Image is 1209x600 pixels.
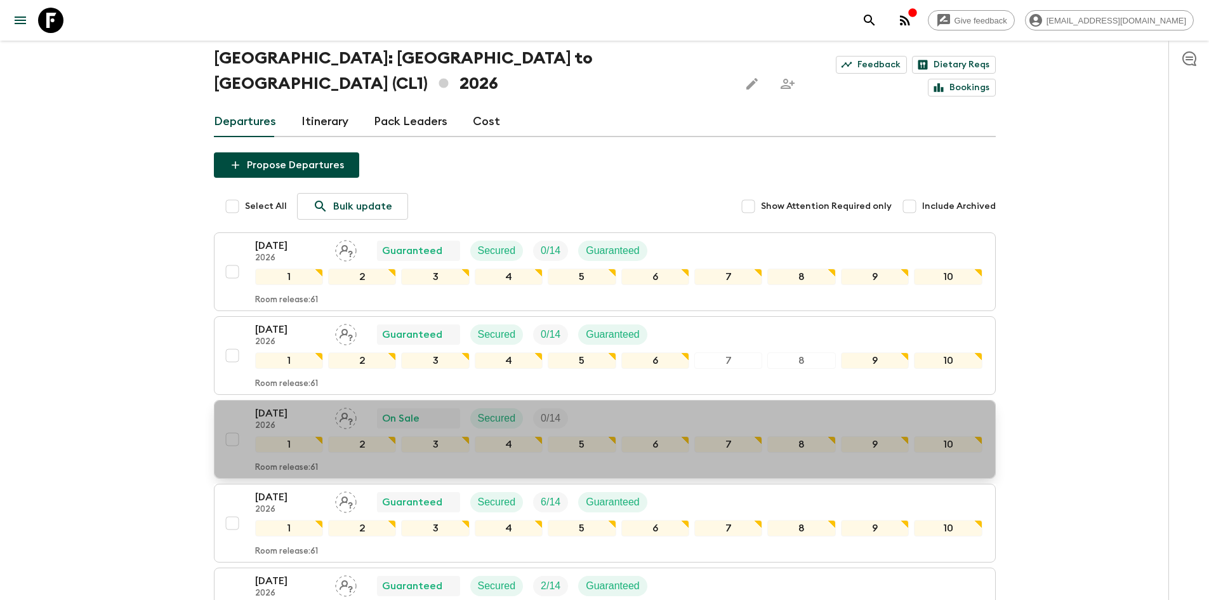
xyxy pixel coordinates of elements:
div: Trip Fill [533,408,568,429]
span: Assign pack leader [335,495,357,505]
p: Secured [478,495,516,510]
button: Propose Departures [214,152,359,178]
div: 10 [914,352,982,369]
div: 1 [255,269,323,285]
p: Guaranteed [382,327,442,342]
span: Share this itinerary [775,71,800,97]
div: Secured [470,241,524,261]
div: 4 [475,520,543,537]
div: Trip Fill [533,324,568,345]
div: Secured [470,408,524,429]
a: Bulk update [297,193,408,220]
p: 6 / 14 [541,495,560,510]
span: Include Archived [922,200,996,213]
div: [EMAIL_ADDRESS][DOMAIN_NAME] [1025,10,1194,30]
span: Assign pack leader [335,411,357,422]
div: 6 [621,269,689,285]
p: Guaranteed [382,243,442,258]
p: Secured [478,578,516,594]
div: 4 [475,269,543,285]
p: 2026 [255,421,325,431]
p: Bulk update [333,199,392,214]
p: Guaranteed [586,327,640,342]
div: 6 [621,436,689,453]
div: 7 [694,520,762,537]
div: Trip Fill [533,576,568,596]
div: 8 [767,436,835,453]
a: Bookings [928,79,996,97]
div: 3 [401,352,469,369]
p: Room release: 61 [255,547,318,557]
p: Secured [478,243,516,258]
div: Trip Fill [533,492,568,512]
div: 5 [548,269,616,285]
p: On Sale [382,411,420,426]
p: Room release: 61 [255,295,318,305]
p: 2 / 14 [541,578,560,594]
p: Room release: 61 [255,463,318,473]
div: 1 [255,520,323,537]
a: Feedback [836,56,907,74]
p: 2026 [255,505,325,515]
div: 8 [767,269,835,285]
span: Show Attention Required only [761,200,892,213]
div: Secured [470,324,524,345]
p: Guaranteed [586,243,640,258]
div: 8 [767,352,835,369]
p: Guaranteed [586,495,640,510]
a: Dietary Reqs [912,56,996,74]
p: 2026 [255,253,325,263]
div: 1 [255,436,323,453]
p: Guaranteed [586,578,640,594]
p: [DATE] [255,573,325,589]
h1: [GEOGRAPHIC_DATA]: [GEOGRAPHIC_DATA] to [GEOGRAPHIC_DATA] (CL1) 2026 [214,46,729,97]
div: 7 [694,269,762,285]
div: 10 [914,436,982,453]
p: 0 / 14 [541,327,560,342]
button: [DATE]2026Assign pack leaderGuaranteedSecuredTrip FillGuaranteed12345678910Room release:61 [214,316,996,395]
p: 2026 [255,337,325,347]
span: Assign pack leader [335,579,357,589]
div: 1 [255,352,323,369]
div: 7 [694,436,762,453]
button: menu [8,8,33,33]
a: Departures [214,107,276,137]
div: 6 [621,352,689,369]
p: Secured [478,411,516,426]
a: Cost [473,107,500,137]
p: Guaranteed [382,578,442,594]
p: [DATE] [255,490,325,505]
button: [DATE]2026Assign pack leaderOn SaleSecuredTrip Fill12345678910Room release:61 [214,400,996,479]
span: [EMAIL_ADDRESS][DOMAIN_NAME] [1040,16,1193,25]
p: 2026 [255,589,325,599]
div: 10 [914,520,982,537]
div: 6 [621,520,689,537]
div: 8 [767,520,835,537]
a: Itinerary [301,107,348,137]
span: Assign pack leader [335,328,357,338]
p: [DATE] [255,322,325,337]
div: 9 [841,269,909,285]
p: Secured [478,327,516,342]
div: 3 [401,436,469,453]
div: 2 [328,436,396,453]
div: 3 [401,269,469,285]
span: Select All [245,200,287,213]
button: search adventures [857,8,882,33]
p: Room release: 61 [255,379,318,389]
div: 9 [841,520,909,537]
button: Edit this itinerary [739,71,765,97]
div: 4 [475,352,543,369]
div: 2 [328,352,396,369]
p: [DATE] [255,238,325,253]
a: Give feedback [928,10,1015,30]
button: [DATE]2026Assign pack leaderGuaranteedSecuredTrip FillGuaranteed12345678910Room release:61 [214,484,996,563]
a: Pack Leaders [374,107,447,137]
div: 9 [841,436,909,453]
p: 0 / 14 [541,243,560,258]
span: Assign pack leader [335,244,357,254]
div: Secured [470,576,524,596]
p: Guaranteed [382,495,442,510]
div: 4 [475,436,543,453]
div: Secured [470,492,524,512]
